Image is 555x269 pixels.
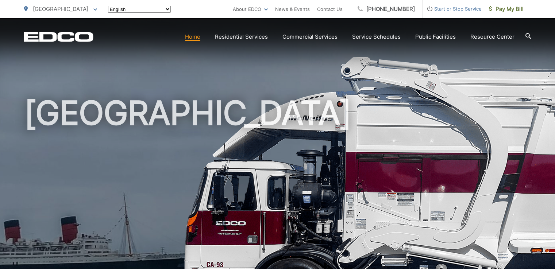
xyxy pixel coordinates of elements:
[24,32,93,42] a: EDCD logo. Return to the homepage.
[317,5,343,13] a: Contact Us
[282,32,338,41] a: Commercial Services
[415,32,456,41] a: Public Facilities
[233,5,268,13] a: About EDCO
[215,32,268,41] a: Residential Services
[470,32,514,41] a: Resource Center
[352,32,401,41] a: Service Schedules
[185,32,200,41] a: Home
[108,6,171,13] select: Select a language
[275,5,310,13] a: News & Events
[33,5,88,12] span: [GEOGRAPHIC_DATA]
[489,5,524,13] span: Pay My Bill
